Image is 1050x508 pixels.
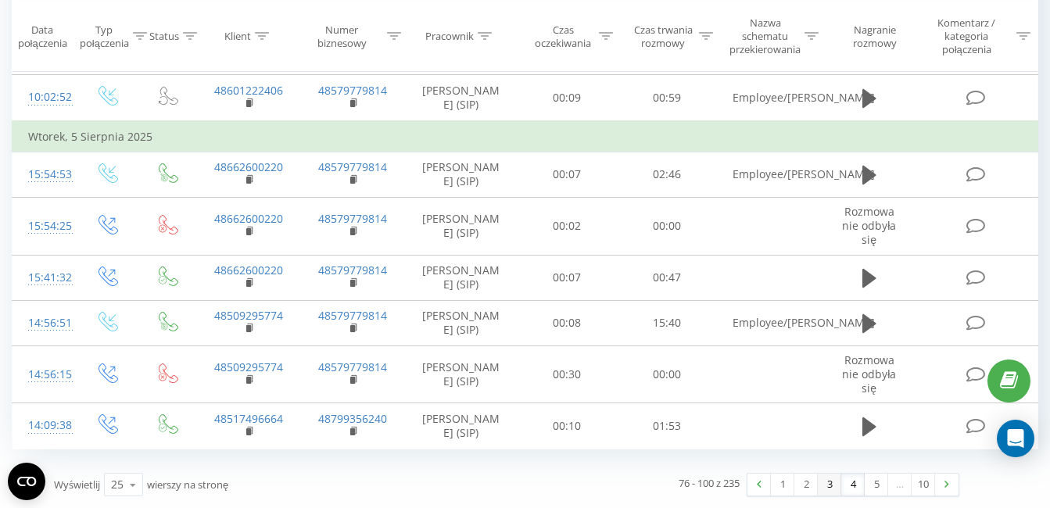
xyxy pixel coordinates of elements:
div: 25 [111,477,124,492]
div: 10:02:52 [28,82,60,113]
div: Czas trwania rozmowy [631,23,695,49]
td: [PERSON_NAME] (SIP) [405,403,517,449]
span: wierszy na stronę [147,478,228,492]
a: 48799356240 [318,411,387,426]
td: 00:02 [517,197,617,255]
a: 48517496664 [214,411,283,426]
div: Pracownik [425,30,474,43]
a: 48579779814 [318,263,387,277]
div: … [888,474,912,495]
div: 15:54:25 [28,211,60,241]
div: Klient [224,30,251,43]
div: 76 - 100 z 235 [679,475,740,491]
td: [PERSON_NAME] (SIP) [405,300,517,345]
td: 15:40 [617,300,717,345]
a: 5 [865,474,888,495]
td: [PERSON_NAME] (SIP) [405,255,517,300]
span: Rozmowa nie odbyła się [842,204,896,247]
td: 00:30 [517,345,617,403]
a: 48579779814 [318,211,387,226]
a: 48579779814 [318,308,387,323]
a: 2 [794,474,818,495]
td: 00:07 [517,255,617,300]
div: 15:54:53 [28,159,60,190]
td: Employee/[PERSON_NAME] [717,152,821,197]
td: Employee/[PERSON_NAME] [717,75,821,121]
a: 48509295774 [214,308,283,323]
a: 48662600220 [214,211,283,226]
div: Nagranie rozmowy [836,23,914,49]
td: 00:00 [617,197,717,255]
td: 00:00 [617,345,717,403]
a: 4 [841,474,865,495]
td: Employee/[PERSON_NAME] [717,300,821,345]
td: 00:10 [517,403,617,449]
a: 48509295774 [214,360,283,374]
td: [PERSON_NAME] (SIP) [405,197,517,255]
td: 00:07 [517,152,617,197]
a: 48662600220 [214,159,283,174]
a: 3 [818,474,841,495]
div: Data połączenia [13,23,72,49]
div: Open Intercom Messenger [997,420,1034,457]
span: Rozmowa nie odbyła się [842,352,896,395]
button: Open CMP widget [8,463,45,500]
div: Typ połączenia [80,23,129,49]
a: 48662600220 [214,263,283,277]
td: 00:09 [517,75,617,121]
div: Nazwa schematu przekierowania [729,16,801,56]
td: 00:59 [617,75,717,121]
a: 48579779814 [318,360,387,374]
td: Wtorek, 5 Sierpnia 2025 [13,121,1038,152]
td: 00:47 [617,255,717,300]
a: 48579779814 [318,83,387,98]
td: [PERSON_NAME] (SIP) [405,152,517,197]
a: 1 [771,474,794,495]
div: Czas oczekiwania [531,23,595,49]
div: Status [149,30,179,43]
div: Komentarz / kategoria połączenia [921,16,1012,56]
td: [PERSON_NAME] (SIP) [405,345,517,403]
div: 14:56:15 [28,360,60,390]
div: Numer biznesowy [301,23,383,49]
span: Wyświetlij [54,478,100,492]
a: 10 [912,474,935,495]
a: 48601222406 [214,83,283,98]
a: 48579779814 [318,159,387,174]
td: [PERSON_NAME] (SIP) [405,75,517,121]
div: 14:09:38 [28,410,60,441]
div: 14:56:51 [28,308,60,338]
div: 15:41:32 [28,263,60,293]
td: 00:08 [517,300,617,345]
td: 01:53 [617,403,717,449]
td: 02:46 [617,152,717,197]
